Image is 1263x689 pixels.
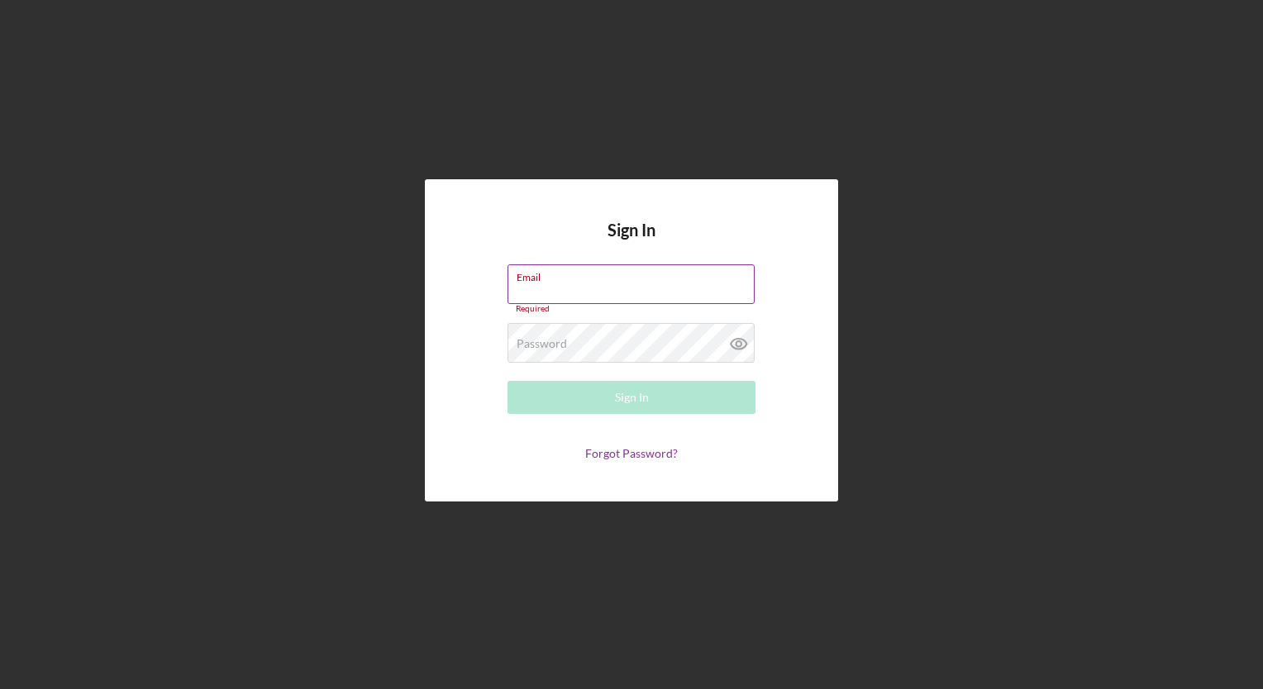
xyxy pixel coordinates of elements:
button: Sign In [508,381,755,414]
a: Forgot Password? [585,446,678,460]
div: Sign In [615,381,649,414]
div: Required [508,304,755,314]
label: Email [517,265,755,283]
h4: Sign In [608,221,655,264]
label: Password [517,337,567,350]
